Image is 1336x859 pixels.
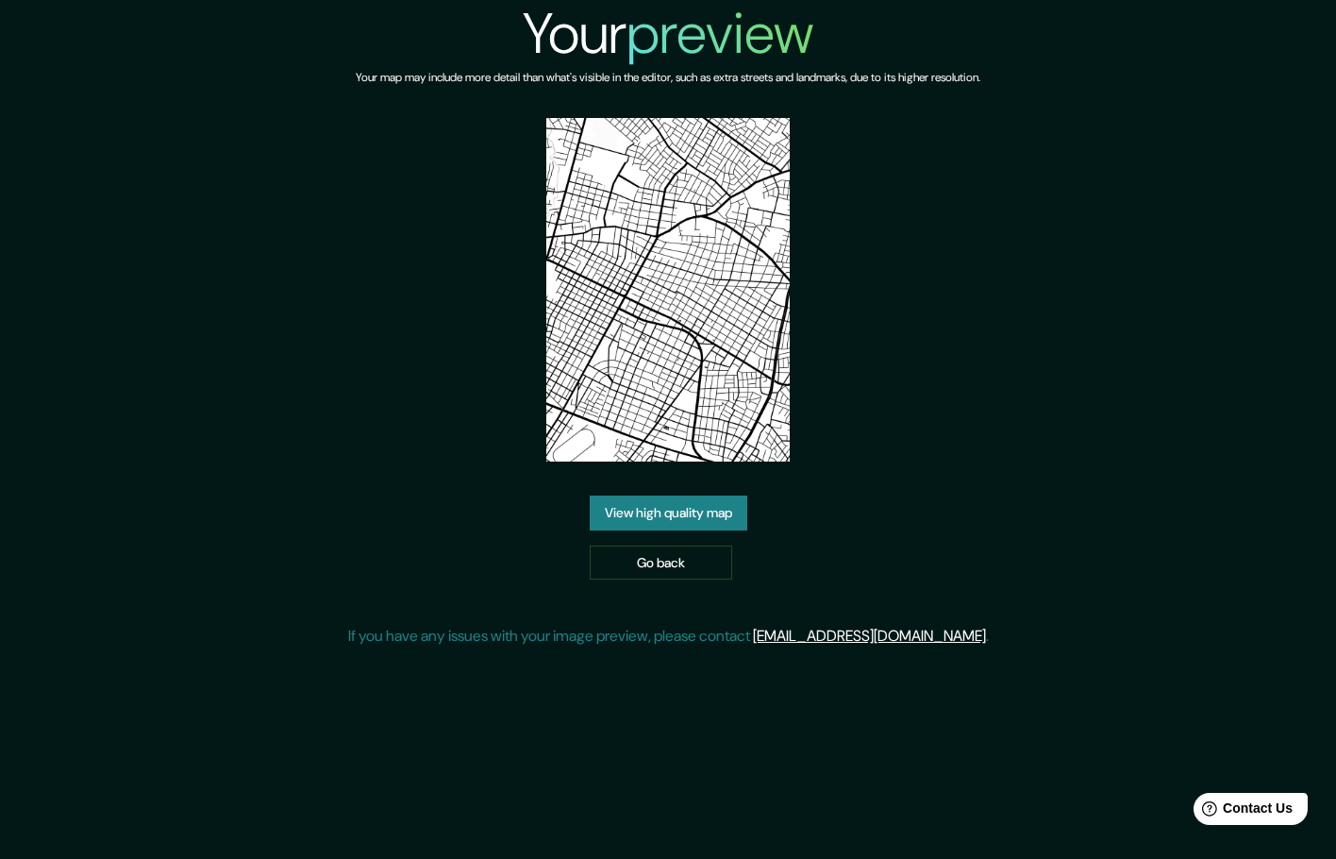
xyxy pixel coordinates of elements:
a: Go back [590,546,732,581]
iframe: Help widget launcher [1168,785,1315,838]
p: If you have any issues with your image preview, please contact . [348,625,989,648]
img: created-map-preview [546,118,790,462]
a: [EMAIL_ADDRESS][DOMAIN_NAME] [753,626,986,646]
h6: Your map may include more detail than what's visible in the editor, such as extra streets and lan... [356,68,980,88]
a: View high quality map [590,496,747,531]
